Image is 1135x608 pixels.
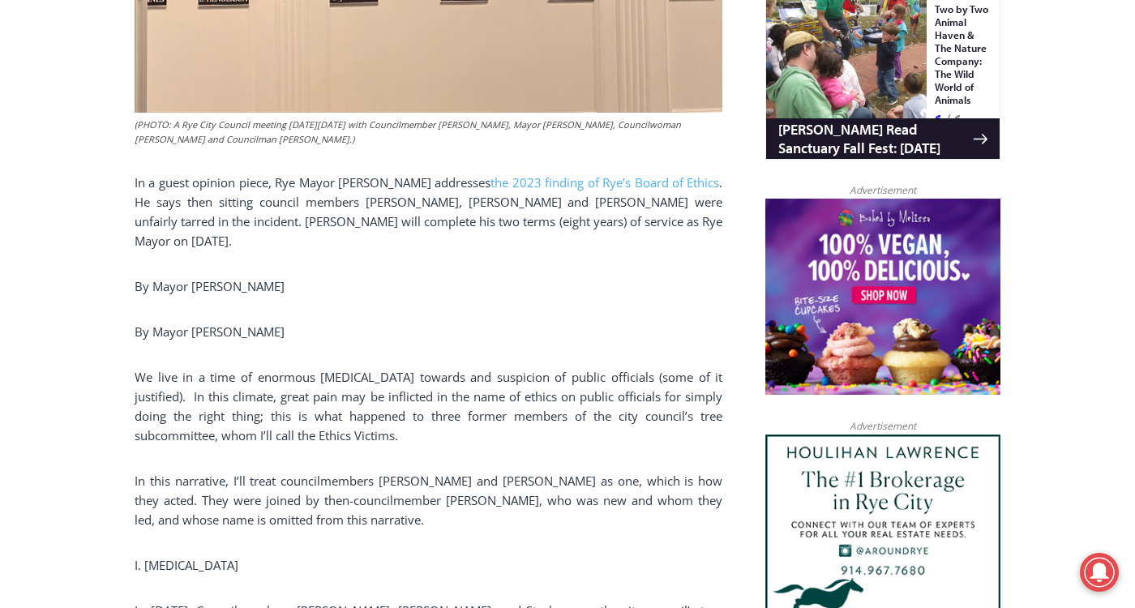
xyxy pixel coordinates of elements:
[169,45,226,149] div: Two by Two Animal Haven & The Nature Company: The Wild World of Animals
[181,153,185,169] div: /
[833,182,932,198] span: Advertisement
[135,367,722,445] p: We live in a time of enormous [MEDICAL_DATA] towards and suspicion of public officials (some of i...
[135,173,722,250] p: In a guest opinion piece, Rye Mayor [PERSON_NAME] addresses . He says then sitting council member...
[135,555,722,575] p: I. [MEDICAL_DATA]
[135,276,722,296] p: By Mayor [PERSON_NAME]
[135,118,722,146] figcaption: (PHOTO: A Rye City Council meeting [DATE][DATE] with Councilmember [PERSON_NAME], Mayor [PERSON_N...
[490,174,719,191] a: the 2023 finding of Rye’s Board of Ethics
[169,153,177,169] div: 6
[189,153,196,169] div: 6
[13,163,208,200] h4: [PERSON_NAME] Read Sanctuary Fall Fest: [DATE]
[409,1,766,157] div: "I learned about the history of a place I’d honestly never considered even as a resident of [GEOG...
[390,157,786,202] a: Intern @ [DOMAIN_NAME]
[135,471,722,529] p: In this narrative, I’ll treat councilmembers [PERSON_NAME] and [PERSON_NAME] as one, which is how...
[135,322,722,341] p: By Mayor [PERSON_NAME]
[1,161,234,202] a: [PERSON_NAME] Read Sanctuary Fall Fest: [DATE]
[765,199,1000,395] img: Baked by Melissa
[833,418,932,434] span: Advertisement
[424,161,752,198] span: Intern @ [DOMAIN_NAME]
